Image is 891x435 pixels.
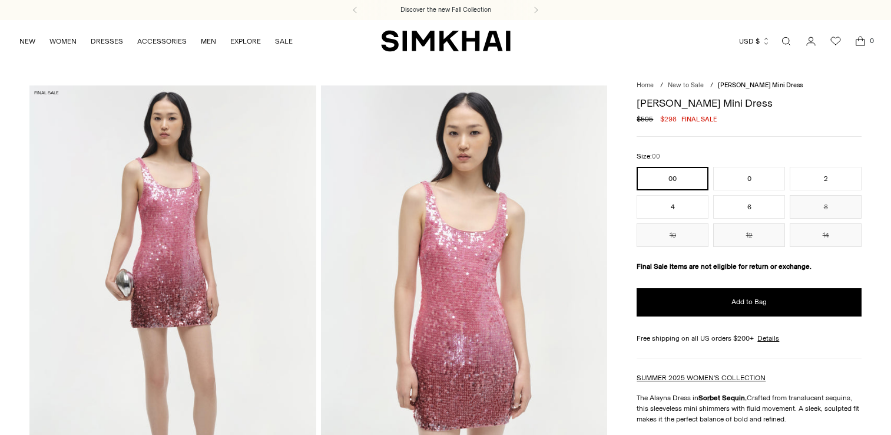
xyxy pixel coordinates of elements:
[849,29,872,53] a: Open cart modal
[660,81,663,91] div: /
[757,333,779,344] a: Details
[731,297,767,307] span: Add to Bag
[381,29,511,52] a: SIMKHAI
[799,29,823,53] a: Go to the account page
[739,28,770,54] button: USD $
[866,35,877,46] span: 0
[668,81,704,89] a: New to Sale
[790,167,862,190] button: 2
[774,29,798,53] a: Open search modal
[790,223,862,247] button: 14
[137,28,187,54] a: ACCESSORIES
[637,333,862,344] div: Free shipping on all US orders $200+
[637,114,653,124] s: $595
[660,114,677,124] span: $298
[713,195,785,219] button: 6
[637,393,862,424] p: The Alayna Dress in Crafted from translucent sequins, this sleeveless mini shimmers with fluid mo...
[201,28,216,54] a: MEN
[710,81,713,91] div: /
[698,394,747,402] strong: Sorbet Sequin.
[713,167,785,190] button: 0
[49,28,77,54] a: WOMEN
[19,28,35,54] a: NEW
[230,28,261,54] a: EXPLORE
[637,167,708,190] button: 00
[91,28,123,54] a: DRESSES
[713,223,785,247] button: 12
[718,81,803,89] span: [PERSON_NAME] Mini Dress
[637,288,862,317] button: Add to Bag
[790,195,862,219] button: 8
[652,153,660,160] span: 00
[824,29,847,53] a: Wishlist
[275,28,293,54] a: SALE
[637,262,811,271] strong: Final Sale items are not eligible for return or exchange.
[637,195,708,219] button: 4
[637,98,862,108] h1: [PERSON_NAME] Mini Dress
[637,223,708,247] button: 10
[637,81,862,91] nav: breadcrumbs
[400,5,491,15] a: Discover the new Fall Collection
[637,81,654,89] a: Home
[637,151,660,162] label: Size:
[637,374,766,382] a: SUMMER 2025 WOMEN'S COLLECTION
